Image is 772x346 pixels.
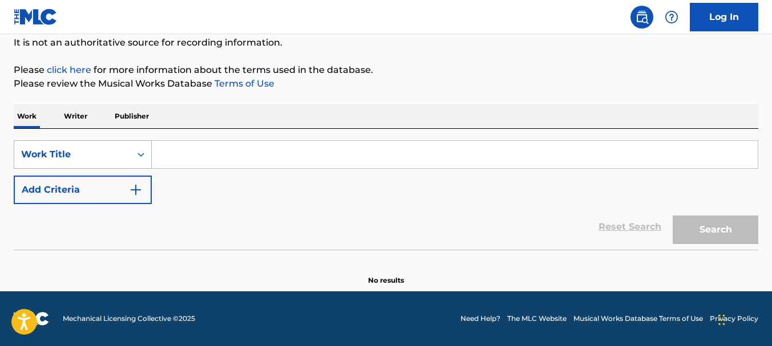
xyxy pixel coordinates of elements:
[14,312,49,325] img: logo
[660,6,683,29] div: Help
[14,140,758,250] form: Search Form
[14,63,758,77] p: Please for more information about the terms used in the database.
[47,64,91,75] a: click here
[718,303,725,337] div: Arrastrar
[710,314,758,324] a: Privacy Policy
[14,77,758,91] p: Please review the Musical Works Database
[635,10,649,24] img: search
[129,183,143,197] img: 9d2ae6d4665cec9f34b9.svg
[665,10,678,24] img: help
[630,6,653,29] a: Public Search
[573,314,703,324] a: Musical Works Database Terms of Use
[14,176,152,204] button: Add Criteria
[14,104,40,128] p: Work
[715,291,772,346] div: Widget de chat
[14,9,58,25] img: MLC Logo
[14,36,758,50] p: It is not an authoritative source for recording information.
[368,262,404,286] p: No results
[460,314,500,324] a: Need Help?
[212,78,274,89] a: Terms of Use
[63,314,195,324] span: Mechanical Licensing Collective © 2025
[507,314,567,324] a: The MLC Website
[715,291,772,346] iframe: Chat Widget
[111,104,152,128] p: Publisher
[21,148,124,161] div: Work Title
[60,104,91,128] p: Writer
[690,3,758,31] a: Log In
